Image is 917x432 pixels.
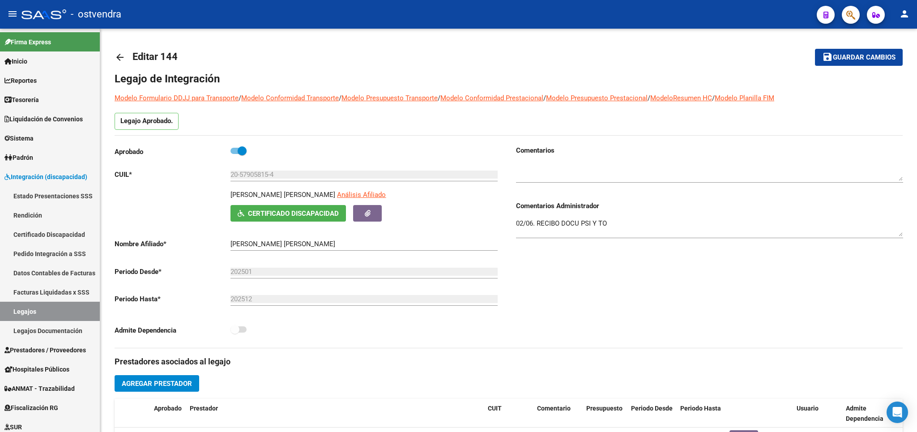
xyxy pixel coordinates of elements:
[631,405,673,412] span: Periodo Desde
[248,210,339,218] span: Certificado Discapacidad
[537,405,571,412] span: Comentario
[797,405,819,412] span: Usuario
[115,325,230,335] p: Admite Dependencia
[122,380,192,388] span: Agregar Prestador
[583,399,627,428] datatable-header-cell: Presupuesto
[4,76,37,86] span: Reportes
[516,145,903,155] h3: Comentarios
[4,95,39,105] span: Tesorería
[115,94,239,102] a: Modelo Formulario DDJJ para Transporte
[440,94,543,102] a: Modelo Conformidad Prestacional
[115,113,179,130] p: Legajo Aprobado.
[230,205,346,222] button: Certificado Discapacidad
[887,402,908,423] div: Open Intercom Messenger
[115,52,125,63] mat-icon: arrow_back
[7,9,18,19] mat-icon: menu
[833,54,896,62] span: Guardar cambios
[822,51,833,62] mat-icon: save
[899,9,910,19] mat-icon: person
[627,399,677,428] datatable-header-cell: Periodo Desde
[4,364,69,374] span: Hospitales Públicos
[115,170,230,180] p: CUIL
[4,133,34,143] span: Sistema
[715,94,774,102] a: Modelo Planilla FIM
[150,399,186,428] datatable-header-cell: Aprobado
[115,355,903,368] h3: Prestadores asociados al legajo
[484,399,533,428] datatable-header-cell: CUIT
[186,399,484,428] datatable-header-cell: Prestador
[337,191,386,199] span: Análisis Afiliado
[71,4,121,24] span: - ostvendra
[4,345,86,355] span: Prestadores / Proveedores
[4,153,33,163] span: Padrón
[4,384,75,394] span: ANMAT - Trazabilidad
[488,405,502,412] span: CUIT
[115,147,230,157] p: Aprobado
[842,399,891,428] datatable-header-cell: Admite Dependencia
[115,239,230,249] p: Nombre Afiliado
[132,51,178,62] span: Editar 144
[533,399,583,428] datatable-header-cell: Comentario
[650,94,712,102] a: ModeloResumen HC
[677,399,726,428] datatable-header-cell: Periodo Hasta
[793,399,842,428] datatable-header-cell: Usuario
[546,94,648,102] a: Modelo Presupuesto Prestacional
[680,405,721,412] span: Periodo Hasta
[115,294,230,304] p: Periodo Hasta
[241,94,339,102] a: Modelo Conformidad Transporte
[4,422,22,432] span: SUR
[115,72,903,86] h1: Legajo de Integración
[516,201,903,211] h3: Comentarios Administrador
[190,405,218,412] span: Prestador
[586,405,623,412] span: Presupuesto
[115,375,199,392] button: Agregar Prestador
[4,403,58,413] span: Fiscalización RG
[4,172,87,182] span: Integración (discapacidad)
[846,405,883,422] span: Admite Dependencia
[154,405,182,412] span: Aprobado
[341,94,438,102] a: Modelo Presupuesto Transporte
[4,114,83,124] span: Liquidación de Convenios
[115,267,230,277] p: Periodo Desde
[230,190,335,200] p: [PERSON_NAME] [PERSON_NAME]
[4,37,51,47] span: Firma Express
[4,56,27,66] span: Inicio
[815,49,903,65] button: Guardar cambios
